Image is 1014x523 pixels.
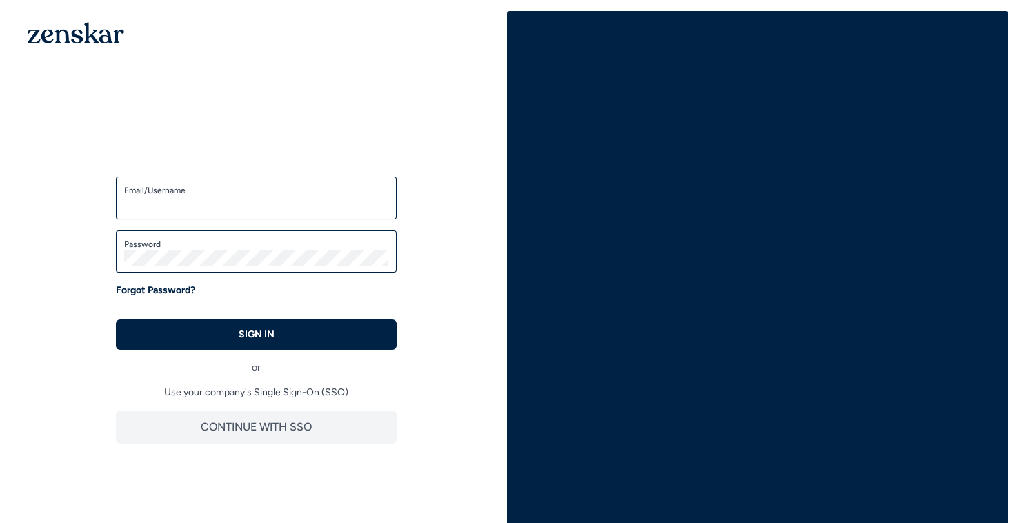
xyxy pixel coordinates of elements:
label: Password [124,239,388,250]
a: Forgot Password? [116,284,195,297]
button: SIGN IN [116,319,397,350]
img: 1OGAJ2xQqyY4LXKgY66KYq0eOWRCkrZdAb3gUhuVAqdWPZE9SRJmCz+oDMSn4zDLXe31Ii730ItAGKgCKgCCgCikA4Av8PJUP... [28,22,124,43]
p: SIGN IN [239,328,275,342]
label: Email/Username [124,185,388,196]
div: or [116,350,397,375]
p: Use your company's Single Sign-On (SSO) [116,386,397,399]
button: CONTINUE WITH SSO [116,411,397,444]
